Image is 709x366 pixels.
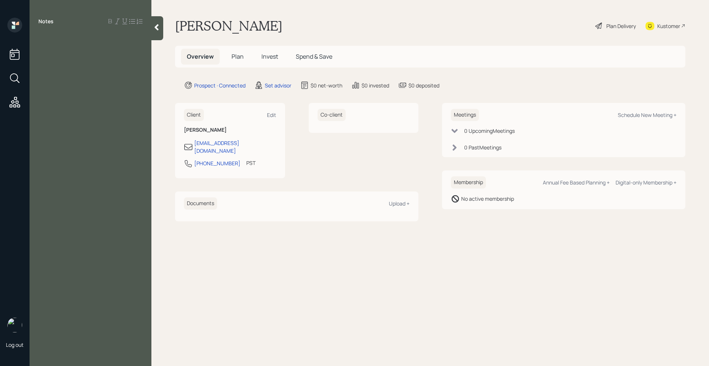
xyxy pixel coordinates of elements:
[246,159,256,167] div: PST
[657,22,680,30] div: Kustomer
[265,82,291,89] div: Set advisor
[464,144,501,151] div: 0 Past Meeting s
[461,195,514,203] div: No active membership
[194,139,276,155] div: [EMAIL_ADDRESS][DOMAIN_NAME]
[311,82,342,89] div: $0 net-worth
[389,200,410,207] div: Upload +
[318,109,346,121] h6: Co-client
[38,18,54,25] label: Notes
[6,341,24,348] div: Log out
[618,111,677,118] div: Schedule New Meeting +
[296,52,332,61] span: Spend & Save
[184,197,217,210] h6: Documents
[464,127,515,135] div: 0 Upcoming Meeting s
[7,318,22,332] img: retirable_logo.png
[362,82,389,89] div: $0 invested
[194,82,246,89] div: Prospect · Connected
[451,109,479,121] h6: Meetings
[187,52,214,61] span: Overview
[184,109,204,121] h6: Client
[451,176,486,189] h6: Membership
[175,18,282,34] h1: [PERSON_NAME]
[616,179,677,186] div: Digital-only Membership +
[606,22,636,30] div: Plan Delivery
[543,179,610,186] div: Annual Fee Based Planning +
[232,52,244,61] span: Plan
[408,82,439,89] div: $0 deposited
[261,52,278,61] span: Invest
[184,127,276,133] h6: [PERSON_NAME]
[267,111,276,118] div: Edit
[194,159,240,167] div: [PHONE_NUMBER]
